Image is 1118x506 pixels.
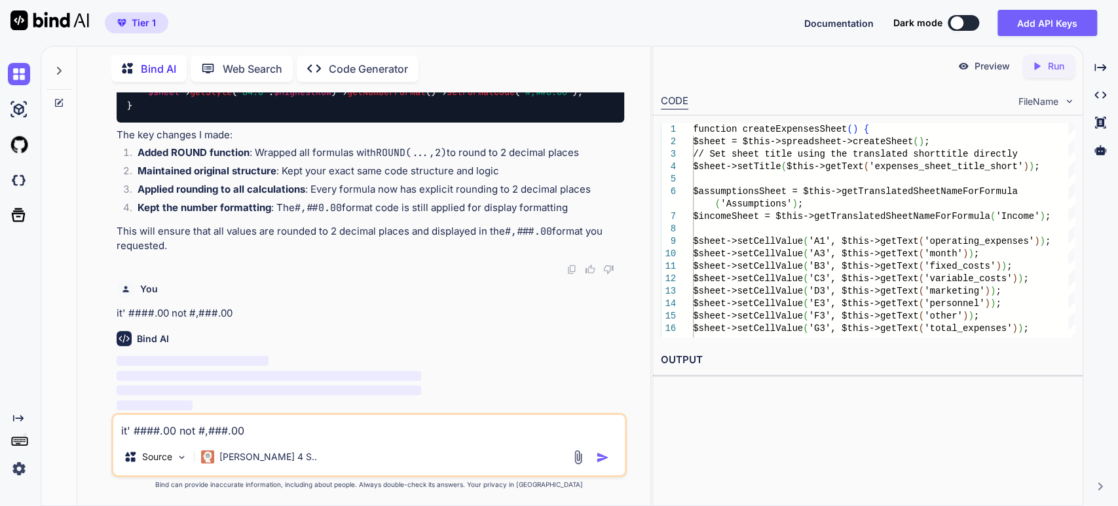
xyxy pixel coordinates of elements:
[996,261,1001,271] span: )
[661,173,676,185] div: 5
[941,149,1018,159] span: title directly
[984,298,990,309] span: )
[661,223,676,235] div: 8
[781,161,786,172] span: (
[693,161,781,172] span: $sheet->setTitle
[808,298,918,309] span: 'E3', $this->getText
[803,236,808,246] span: (
[693,323,803,334] span: $sheet->setCellValue
[8,169,30,191] img: darkCloudIdeIcon
[1017,323,1022,334] span: )
[990,286,995,296] span: )
[138,201,271,214] strong: Kept the number formatting
[140,282,158,296] h6: You
[869,161,1023,172] span: 'expenses_sheet_title_short'
[1012,323,1017,334] span: )
[661,136,676,148] div: 2
[808,248,918,259] span: 'A3', $this->getText
[127,182,625,201] li: : Every formula now has explicit rounding to 2 decimal places
[924,286,984,296] span: 'marketing'
[863,124,868,134] span: {
[693,286,803,296] span: $sheet->setCellValue
[990,211,995,222] span: (
[661,123,676,136] div: 1
[968,311,973,321] span: )
[117,400,193,410] span: ‌
[10,10,89,30] img: Bind AI
[505,225,552,238] code: #,###.00
[975,60,1010,73] p: Preview
[105,12,168,33] button: premiumTier 1
[223,61,282,77] p: Web Search
[803,248,808,259] span: (
[924,248,963,259] span: 'month'
[693,248,803,259] span: $sheet->setCellValue
[603,264,614,275] img: dislike
[803,286,808,296] span: (
[1023,273,1028,284] span: ;
[127,164,625,182] li: : Kept your exact same code structure and logic
[852,124,857,134] span: )
[111,480,627,490] p: Bind can provide inaccurate information, including about people. Always double-check its answers....
[973,311,978,321] span: ;
[693,273,803,284] span: $sheet->setCellValue
[117,371,421,381] span: ‌
[661,210,676,223] div: 7
[792,199,797,209] span: )
[918,273,923,284] span: (
[808,311,918,321] span: 'F3', $this->getText
[1034,161,1039,172] span: ;
[808,261,918,271] span: 'B3', $this->getText
[661,235,676,248] div: 9
[141,61,176,77] p: Bind AI
[190,87,232,98] span: getStyle
[117,385,421,395] span: ‌
[946,211,990,222] span: rFormula
[117,306,625,321] p: it' ####.00 not #,###.00
[1045,211,1050,222] span: ;
[962,311,967,321] span: )
[661,260,676,273] div: 11
[117,128,625,143] p: The key changes I made:
[847,124,852,134] span: (
[918,248,923,259] span: (
[329,61,408,77] p: Code Generator
[863,161,868,172] span: (
[968,248,973,259] span: )
[693,311,803,321] span: $sheet->setCellValue
[1007,261,1012,271] span: ;
[661,94,688,109] div: CODE
[596,451,609,464] img: icon
[138,165,276,177] strong: Maintained original structure
[585,264,595,275] img: like
[1028,161,1034,172] span: )
[996,286,1001,296] span: ;
[946,186,1017,197] span: ameForFormula
[804,18,874,29] span: Documentation
[997,10,1097,36] button: Add API Keys
[693,211,946,222] span: $incomeSheet = $this->getTranslatedSheetNameFo
[924,273,1012,284] span: 'variable_costs'
[661,161,676,173] div: 4
[924,236,1034,246] span: 'operating_expenses'
[893,16,942,29] span: Dark mode
[808,286,918,296] span: 'D3', $this->getText
[132,16,156,29] span: Tier 1
[8,63,30,85] img: chat
[661,248,676,260] div: 10
[918,136,923,147] span: )
[376,146,447,159] code: ROUND(...,2)
[808,236,918,246] span: 'A1', $this->getText
[924,298,984,309] span: 'personnel'
[996,298,1001,309] span: ;
[447,87,515,98] span: setFormatCode
[661,148,676,161] div: 3
[1048,60,1064,73] p: Run
[808,273,918,284] span: 'C3', $this->getText
[693,236,803,246] span: $sheet->setCellValue
[653,345,1083,376] h2: OUTPUT
[137,332,169,345] h6: Bind AI
[693,136,913,147] span: $sheet = $this->spreadsheet->createSheet
[797,199,802,209] span: ;
[520,87,572,98] span: '#,##0.00'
